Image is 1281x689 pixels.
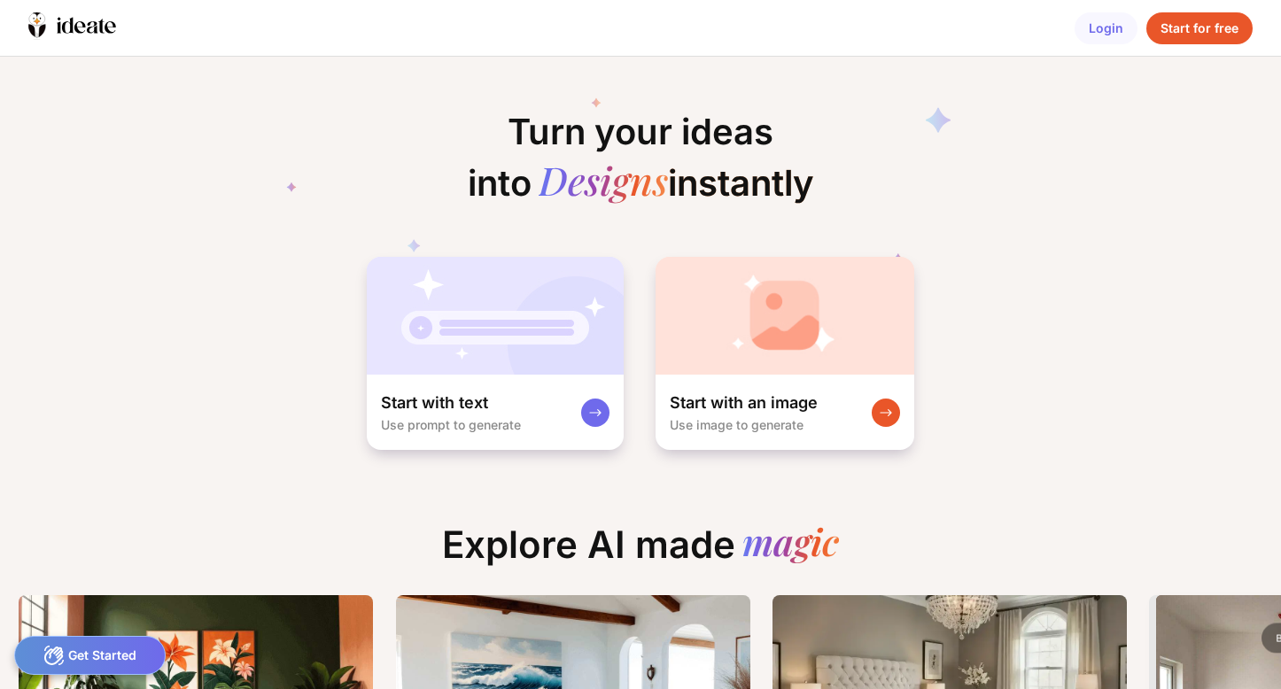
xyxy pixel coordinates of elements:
div: Start for free [1146,12,1253,44]
div: Get Started [14,636,166,675]
div: Use prompt to generate [381,417,521,432]
div: Use image to generate [670,417,804,432]
img: startWithImageCardBg.jpg [656,257,914,375]
div: Login [1075,12,1137,44]
div: Explore AI made [428,523,853,581]
img: startWithTextCardBg.jpg [367,257,624,375]
div: Start with an image [670,392,818,414]
div: Start with text [381,392,488,414]
div: magic [742,523,839,567]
